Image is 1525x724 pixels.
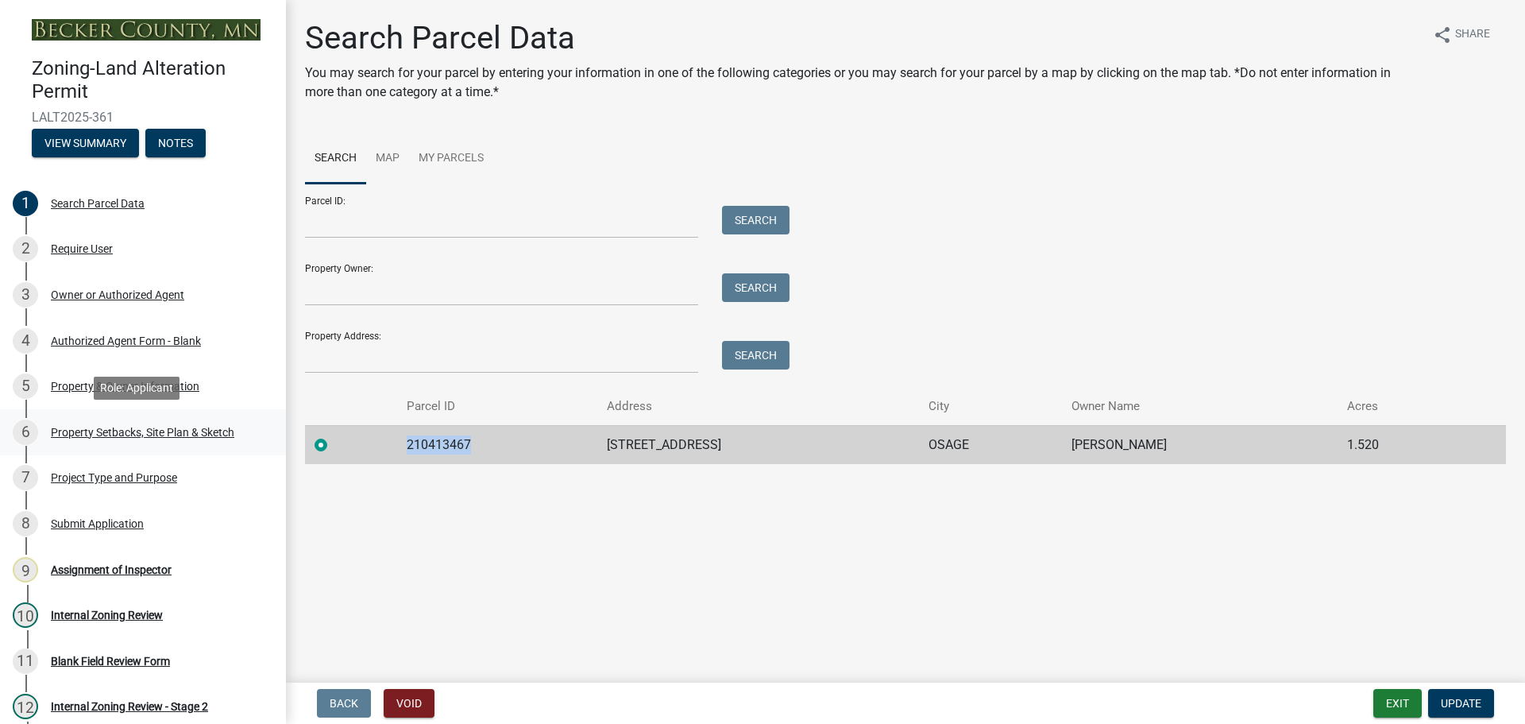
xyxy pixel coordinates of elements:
wm-modal-confirm: Notes [145,137,206,150]
div: 3 [13,282,38,308]
div: Internal Zoning Review [51,610,163,621]
p: You may search for your parcel by entering your information in one of the following categories or... [305,64,1420,102]
a: Search [305,134,366,184]
td: [STREET_ADDRESS] [597,425,918,464]
div: 10 [13,602,38,628]
button: Update [1428,689,1494,718]
td: 1.520 [1338,425,1460,464]
div: 9 [13,557,38,583]
div: 1 [13,191,38,216]
div: Assignment of Inspector [51,564,172,575]
span: Share [1455,25,1490,45]
td: [PERSON_NAME] [1062,425,1338,464]
th: Address [597,388,918,425]
button: Search [722,273,790,302]
td: 210413467 [397,425,598,464]
div: 11 [13,649,38,674]
td: OSAGE [919,425,1063,464]
span: Update [1441,697,1481,710]
div: 4 [13,328,38,354]
div: Property & Owner Information [51,381,199,392]
div: 8 [13,511,38,536]
i: share [1433,25,1452,45]
span: LALT2025-361 [32,110,254,125]
button: Search [722,341,790,370]
div: 7 [13,465,38,490]
div: Require User [51,243,113,254]
a: Map [366,134,409,184]
div: 6 [13,420,38,445]
img: Becker County, Minnesota [32,19,261,41]
div: 12 [13,694,38,719]
button: Back [317,689,371,718]
button: shareShare [1420,19,1503,50]
div: Property Setbacks, Site Plan & Sketch [51,427,234,438]
div: Search Parcel Data [51,198,145,209]
button: Exit [1373,689,1422,718]
th: City [919,388,1063,425]
th: Owner Name [1062,388,1338,425]
div: 2 [13,236,38,261]
wm-modal-confirm: Summary [32,137,139,150]
h1: Search Parcel Data [305,19,1420,57]
button: Void [384,689,434,718]
button: Notes [145,129,206,157]
button: Search [722,206,790,234]
h4: Zoning-Land Alteration Permit [32,57,273,103]
span: Back [330,697,358,710]
div: Owner or Authorized Agent [51,289,184,300]
button: View Summary [32,129,139,157]
div: Submit Application [51,518,144,529]
div: Authorized Agent Form - Blank [51,335,201,347]
div: 5 [13,374,38,399]
th: Parcel ID [397,388,598,425]
div: Blank Field Review Form [51,656,170,667]
div: Internal Zoning Review - Stage 2 [51,701,208,712]
a: My Parcels [409,134,493,184]
th: Acres [1338,388,1460,425]
div: Project Type and Purpose [51,472,177,483]
div: Role: Applicant [94,377,180,400]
